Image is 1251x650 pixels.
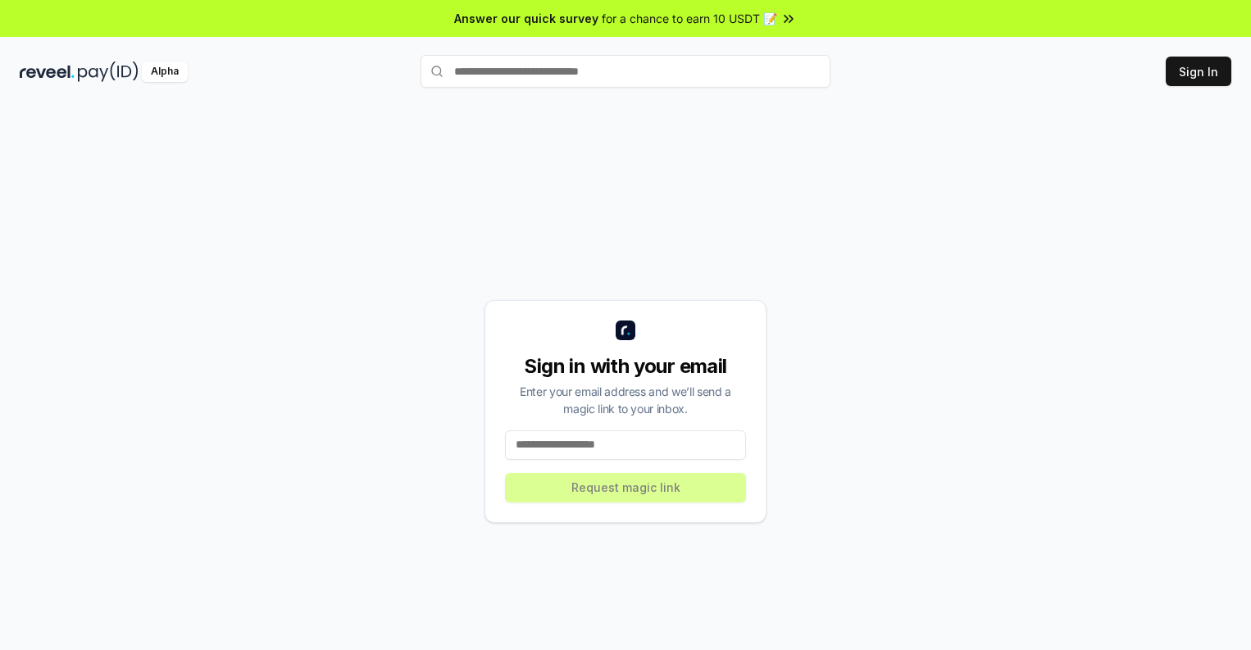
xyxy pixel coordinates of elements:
[454,10,598,27] span: Answer our quick survey
[505,383,746,417] div: Enter your email address and we’ll send a magic link to your inbox.
[142,61,188,82] div: Alpha
[20,61,75,82] img: reveel_dark
[616,320,635,340] img: logo_small
[505,353,746,380] div: Sign in with your email
[602,10,777,27] span: for a chance to earn 10 USDT 📝
[78,61,139,82] img: pay_id
[1166,57,1231,86] button: Sign In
